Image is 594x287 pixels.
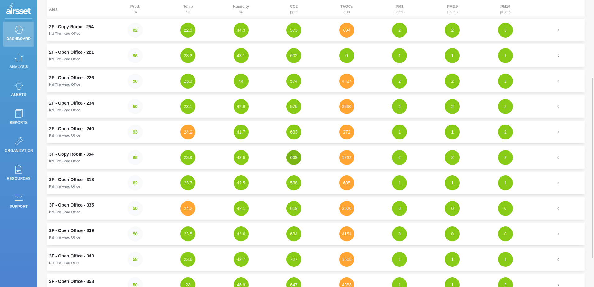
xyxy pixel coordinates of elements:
button: 2 [445,74,460,89]
button: 0 [445,226,460,241]
button: 2 [392,23,407,38]
button: 1 [392,252,407,267]
button: 42.8 [234,150,249,165]
button: 1 [392,125,407,139]
strong: 50 [133,231,138,236]
button: 619 [286,201,301,216]
small: Kal Tire Head Office [49,210,80,214]
button: 1 [392,48,407,63]
button: 23.3 [180,74,195,89]
td: 3F - Open Office - 339Kal Tire Head Office [47,223,109,245]
button: 42.5 [234,175,249,190]
strong: 82 [133,180,138,185]
button: 41.7 [234,125,249,139]
button: 2 [392,74,407,89]
button: 685 [339,175,354,190]
button: 44.3 [234,23,249,38]
a: Organization [3,134,34,158]
button: 1 [445,48,460,63]
button: 603 [286,125,301,139]
button: 0 [498,201,513,216]
small: Kal Tire Head Office [49,32,80,35]
button: 50 [128,226,143,241]
strong: 58 [133,257,138,262]
td: 3F - Open Office - 318Kal Tire Head Office [47,172,109,194]
button: 23.1 [180,99,195,114]
button: 3690 [339,99,354,114]
button: 42.9 [234,99,249,114]
strong: 93 [133,130,138,134]
button: 23.6 [180,252,195,267]
a: Analysis [3,50,34,75]
button: 2 [498,99,513,114]
p: Support [5,202,33,211]
button: 42.7 [234,252,249,267]
button: 2 [498,150,513,165]
button: 4151 [339,226,354,241]
strong: 50 [133,79,138,84]
button: 576 [286,99,301,114]
button: 23.9 [180,150,195,165]
button: 602 [286,48,301,63]
small: Kal Tire Head Office [49,261,80,265]
strong: TVOCs [340,4,353,9]
button: 1232 [339,150,354,165]
button: 1 [445,175,460,190]
button: 96 [128,48,143,63]
button: 0 [392,226,407,241]
button: 50 [128,201,143,216]
button: 1 [392,175,407,190]
button: 0 [392,201,407,216]
button: 43.1 [234,48,249,63]
button: 2 [392,99,407,114]
button: 1 [498,252,513,267]
td: 2F - Open Office - 226Kal Tire Head Office [47,70,109,92]
td: 3F - Open Office - 335Kal Tire Head Office [47,197,109,220]
strong: 96 [133,53,138,58]
strong: 50 [133,206,138,211]
button: 1 [445,125,460,139]
button: 23.7 [180,175,195,190]
small: Kal Tire Head Office [49,83,80,86]
button: 23.5 [180,226,195,241]
button: 574 [286,74,301,89]
td: 2F - Open Office - 234Kal Tire Head Office [47,95,109,118]
button: 68 [128,150,143,165]
strong: 82 [133,28,138,33]
button: 93 [128,125,143,139]
button: 669 [286,150,301,165]
strong: PM2.5 [447,4,458,9]
strong: 68 [133,155,138,160]
button: 3620 [339,201,354,216]
button: 50 [128,99,143,114]
p: Reports [5,118,33,127]
button: 1605 [339,252,354,267]
button: 24.2 [180,201,195,216]
button: 2 [445,150,460,165]
button: 0 [498,226,513,241]
a: Alerts [3,78,34,102]
button: 44 [234,74,249,89]
a: Dashboard [3,22,34,47]
button: 727 [286,252,301,267]
button: 22.9 [180,23,195,38]
td: 2F - Open Office - 221Kal Tire Head Office [47,44,109,67]
button: 82 [128,175,143,190]
button: 3 [498,23,513,38]
td: 2F - Open Office - 240Kal Tire Head Office [47,121,109,143]
strong: Area [49,7,57,11]
td: 3F - Open Office - 343Kal Tire Head Office [47,248,109,271]
button: 2 [498,125,513,139]
strong: Prod. [130,4,140,9]
small: Kal Tire Head Office [49,57,80,61]
td: 2F - Copy Room - 254Kal Tire Head Office [47,19,109,41]
td: 3F - Copy Room - 354Kal Tire Head Office [47,146,109,169]
small: Kal Tire Head Office [49,134,80,137]
button: 0 [445,201,460,216]
button: 573 [286,23,301,38]
button: 694 [339,23,354,38]
button: 82 [128,23,143,38]
button: 24.2 [180,125,195,139]
button: 2 [498,74,513,89]
small: Kal Tire Head Office [49,159,80,163]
